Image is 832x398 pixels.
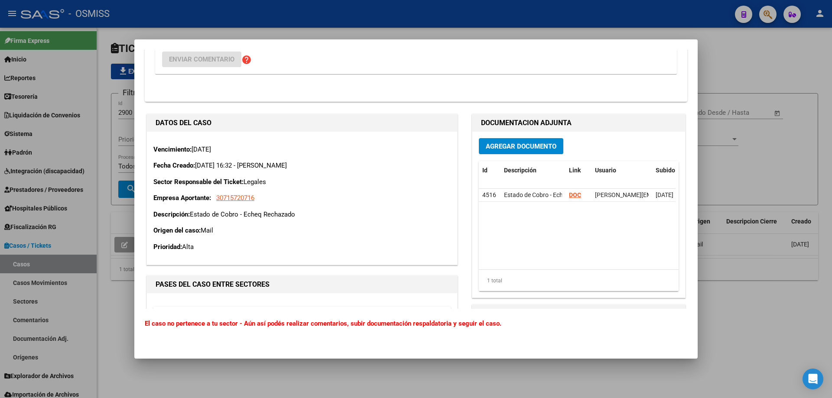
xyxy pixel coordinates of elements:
[500,161,565,180] datatable-header-cell: Descripción
[504,167,536,174] span: Descripción
[486,142,556,150] span: Agregar Documento
[153,177,451,187] p: Legales
[153,194,211,202] strong: Empresa Aportante:
[162,52,241,67] button: Enviar comentario
[481,308,676,319] h1: SEGUIDORES
[153,210,451,220] p: Estado de Cobro - Echeq Rechazado
[479,270,679,291] div: 1 total
[145,320,501,327] b: El caso no pertenece a tu sector - Aún así podés realizar comentarios, subir documentación respal...
[656,191,673,198] span: [DATE]
[569,191,581,198] a: DOC
[595,167,616,174] span: Usuario
[153,210,190,218] strong: Descripción:
[153,162,195,169] strong: Fecha Creado:
[652,161,695,180] datatable-header-cell: Subido
[153,161,451,171] p: [DATE] 16:32 - [PERSON_NAME]
[591,161,652,180] datatable-header-cell: Usuario
[153,226,451,236] p: Mail
[296,307,340,325] datatable-header-cell: Creado
[241,55,252,65] mat-icon: help
[153,227,201,234] strong: Origen del caso:
[482,190,497,200] div: 4516
[182,243,194,251] span: Alta
[569,167,581,174] span: Link
[153,145,451,155] p: [DATE]
[175,307,236,325] datatable-header-cell: Desde
[482,167,487,174] span: Id
[504,191,601,198] span: Estado de Cobro - Echeq Rechazado
[156,119,211,127] strong: DATOS DEL CASO
[156,279,448,290] h1: PASES DEL CASO ENTRE SECTORES
[479,161,500,180] datatable-header-cell: Id
[803,369,823,389] div: Open Intercom Messenger
[216,194,254,202] span: 30715720716
[169,55,234,63] span: Enviar comentario
[481,118,676,128] h1: DOCUMENTACION ADJUNTA
[153,178,244,186] strong: Sector Responsable del Ticket:
[479,138,563,154] button: Agregar Documento
[656,167,675,174] span: Subido
[236,307,296,325] datatable-header-cell: Hasta
[565,161,591,180] datatable-header-cell: Link
[153,243,182,251] strong: Prioridad:
[153,307,175,325] datatable-header-cell: Id
[153,146,192,153] strong: Vencimiento:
